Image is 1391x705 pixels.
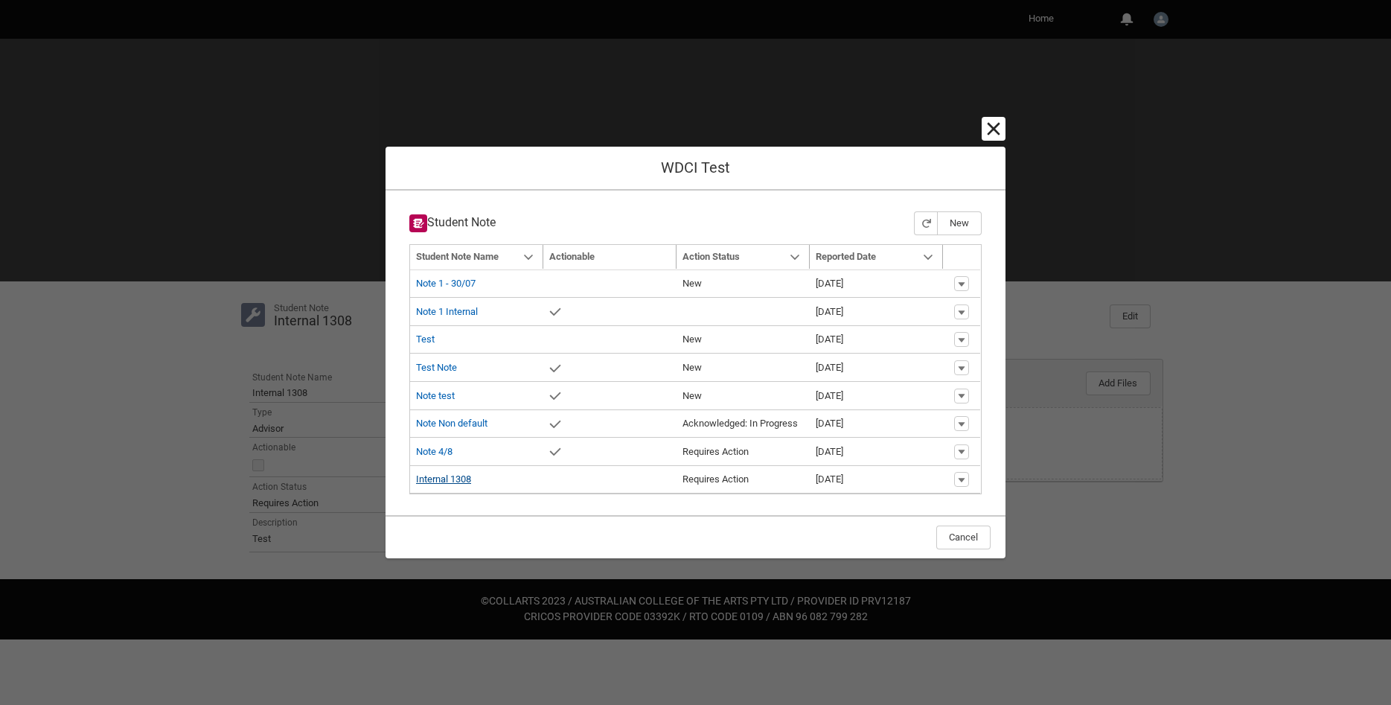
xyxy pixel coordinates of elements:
a: Test Note [416,362,457,373]
lightning-formatted-date-time: [DATE] [816,362,843,373]
button: Cancel [936,526,991,549]
lightning-base-formatted-text: Acknowledged: In Progress [682,418,798,429]
lightning-base-formatted-text: New [682,390,702,401]
lightning-formatted-date-time: [DATE] [816,390,843,401]
button: Refresh [914,211,938,235]
lightning-formatted-date-time: [DATE] [816,473,843,485]
lightning-base-formatted-text: Requires Action [682,473,749,485]
button: New [937,211,982,235]
lightning-formatted-date-time: [DATE] [816,278,843,289]
lightning-formatted-date-time: [DATE] [816,334,843,345]
h3: Student Note [409,214,496,232]
lightning-base-formatted-text: New [682,278,702,289]
h1: WDCI Test [397,159,994,177]
a: Test [416,334,435,345]
lightning-formatted-date-time: [DATE] [816,418,843,429]
a: Note 1 Internal [416,306,478,317]
lightning-base-formatted-text: New [682,362,702,373]
a: Internal 1308 [416,473,471,485]
a: Note test [416,390,455,401]
lightning-base-formatted-text: New [682,334,702,345]
lightning-formatted-date-time: [DATE] [816,306,843,317]
lightning-formatted-date-time: [DATE] [816,446,843,457]
a: Note 1 - 30/07 [416,278,476,289]
a: Note Non default [416,418,487,429]
a: Note 4/8 [416,446,453,457]
lightning-base-formatted-text: Requires Action [682,446,749,457]
button: Cancel and close [984,119,1003,138]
